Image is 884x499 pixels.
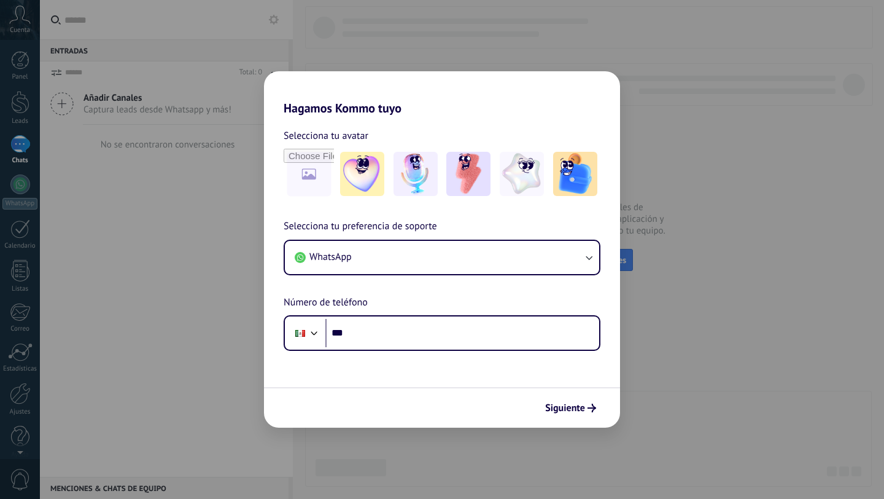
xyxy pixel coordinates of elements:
[284,295,368,311] span: Número de teléfono
[289,320,312,346] div: Mexico: + 52
[545,404,585,412] span: Siguiente
[285,241,599,274] button: WhatsApp
[264,71,620,116] h2: Hagamos Kommo tuyo
[340,152,384,196] img: -1.jpeg
[553,152,597,196] img: -5.jpeg
[540,398,602,418] button: Siguiente
[284,219,437,235] span: Selecciona tu preferencia de soporte
[446,152,490,196] img: -3.jpeg
[500,152,544,196] img: -4.jpeg
[394,152,438,196] img: -2.jpeg
[309,251,352,263] span: WhatsApp
[284,128,368,144] span: Selecciona tu avatar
